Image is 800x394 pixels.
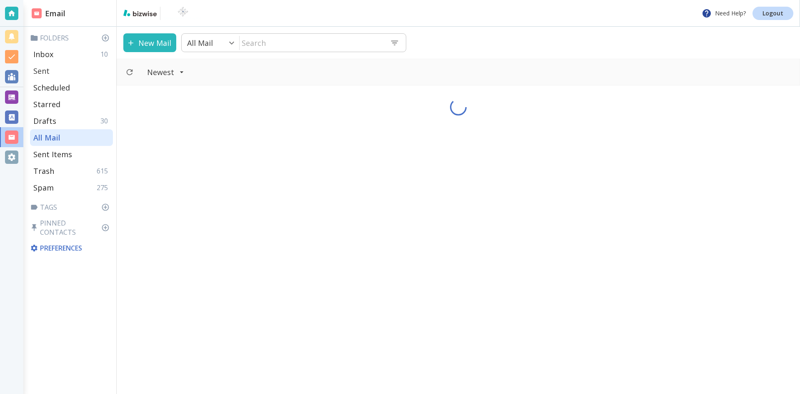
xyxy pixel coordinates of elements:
div: Sent [30,63,113,79]
div: Drafts30 [30,113,113,129]
p: Starred [33,99,60,109]
p: Need Help? [702,8,746,18]
div: Preferences [28,240,113,256]
p: 615 [97,166,111,176]
p: 275 [97,183,111,192]
button: Refresh [122,65,137,80]
div: Sent Items [30,146,113,163]
p: Preferences [30,243,111,253]
p: Spam [33,183,54,193]
div: Spam275 [30,179,113,196]
div: Scheduled [30,79,113,96]
button: Filter [139,63,192,81]
img: BioTech International [164,7,202,20]
p: Folders [30,33,113,43]
a: Logout [752,7,793,20]
p: Scheduled [33,83,70,93]
p: All Mail [187,38,213,48]
p: Trash [33,166,54,176]
div: Inbox10 [30,46,113,63]
input: Search [240,34,383,51]
div: Starred [30,96,113,113]
img: bizwise [123,10,157,16]
div: All Mail [30,129,113,146]
p: Sent [33,66,50,76]
p: Logout [762,10,783,16]
p: Inbox [33,49,53,59]
img: DashboardSidebarEmail.svg [32,8,42,18]
p: Drafts [33,116,56,126]
p: Tags [30,203,113,212]
p: All Mail [33,133,60,143]
p: 30 [100,116,111,125]
p: Sent Items [33,149,72,159]
div: Trash615 [30,163,113,179]
h2: Email [32,8,65,19]
button: New Mail [123,33,176,52]
p: Pinned Contacts [30,218,113,237]
p: 10 [100,50,111,59]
